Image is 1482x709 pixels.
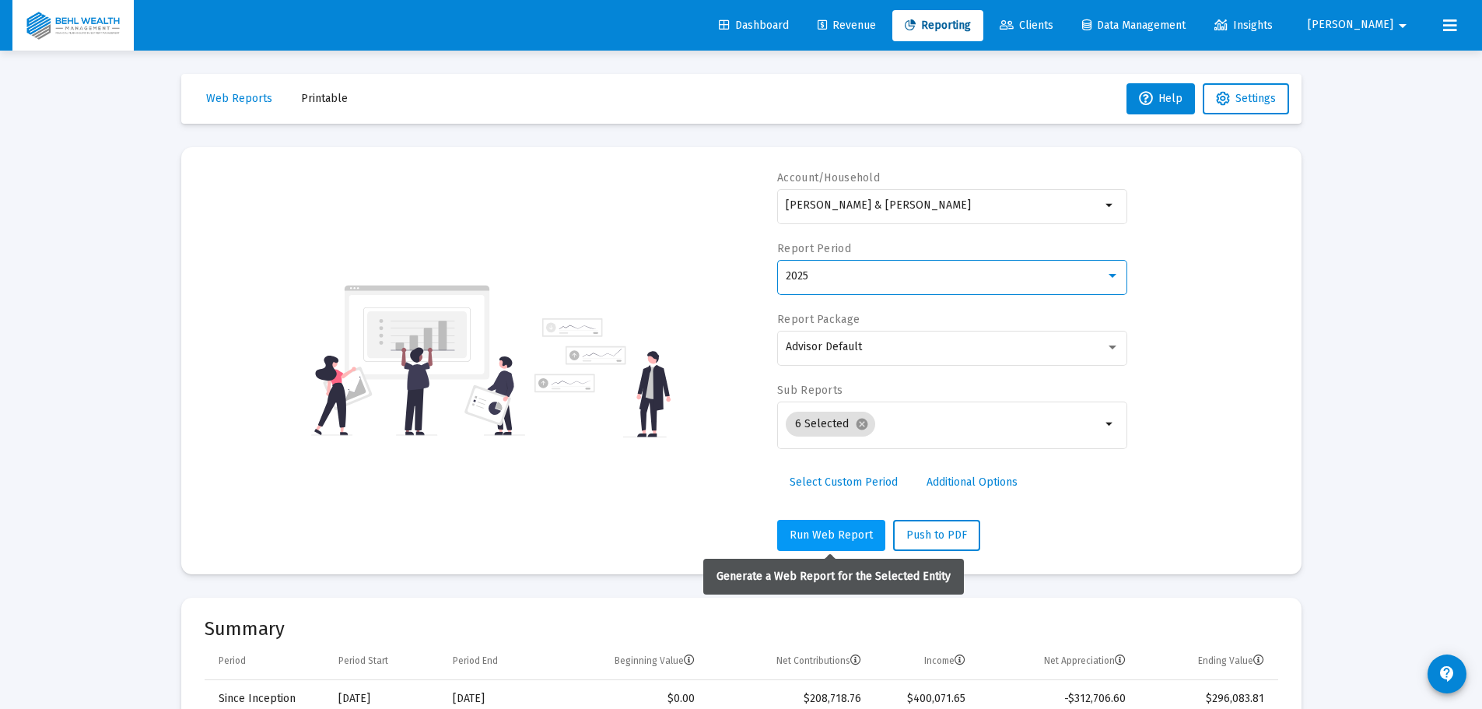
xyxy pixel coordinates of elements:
button: [PERSON_NAME] [1289,9,1431,40]
span: Reporting [905,19,971,32]
div: [DATE] [338,691,431,707]
label: Sub Reports [777,384,843,397]
mat-icon: contact_support [1438,665,1456,683]
mat-icon: cancel [855,417,869,431]
div: Income [924,655,965,667]
button: Run Web Report [777,520,885,551]
td: Column Period End [442,643,550,680]
mat-icon: arrow_drop_down [1101,196,1119,215]
span: Select Custom Period [790,476,898,489]
button: Settings [1203,83,1289,114]
div: Period End [453,655,498,667]
div: Net Appreciation [1044,655,1126,667]
span: Settings [1235,92,1276,105]
img: reporting-alt [534,318,671,437]
div: Net Contributions [776,655,861,667]
span: Revenue [818,19,876,32]
td: Column Income [872,643,976,680]
a: Dashboard [706,10,801,41]
a: Data Management [1070,10,1198,41]
mat-icon: arrow_drop_down [1393,10,1412,41]
td: Column Net Appreciation [976,643,1137,680]
span: Help [1139,92,1182,105]
div: Period [219,655,246,667]
button: Web Reports [194,83,285,114]
button: Help [1126,83,1195,114]
div: Period Start [338,655,388,667]
label: Report Period [777,242,851,255]
div: [DATE] [453,691,539,707]
span: Clients [1000,19,1053,32]
span: Dashboard [719,19,789,32]
td: Column Beginning Value [550,643,706,680]
a: Reporting [892,10,983,41]
a: Insights [1202,10,1285,41]
img: reporting [311,283,525,437]
span: 2025 [786,269,808,283]
button: Push to PDF [893,520,980,551]
div: Beginning Value [615,655,695,667]
label: Account/Household [777,171,880,184]
span: Web Reports [206,92,272,105]
mat-chip-list: Selection [786,409,1101,440]
span: Advisor Default [786,340,862,353]
img: Dashboard [24,10,122,41]
mat-card-title: Summary [205,621,1278,637]
span: Data Management [1082,19,1186,32]
button: Printable [289,83,360,114]
td: Column Ending Value [1137,643,1277,680]
span: [PERSON_NAME] [1308,19,1393,32]
label: Report Package [777,313,860,326]
a: Clients [987,10,1066,41]
span: Push to PDF [906,528,967,542]
td: Column Net Contributions [706,643,872,680]
span: Insights [1214,19,1273,32]
mat-icon: arrow_drop_down [1101,415,1119,433]
span: Additional Options [927,476,1018,489]
td: Column Period [205,643,328,680]
a: Revenue [805,10,888,41]
mat-chip: 6 Selected [786,412,875,437]
div: Ending Value [1198,655,1264,667]
td: Column Period Start [328,643,442,680]
span: Run Web Report [790,528,873,542]
span: Printable [301,92,348,105]
input: Search or select an account or household [786,199,1101,212]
